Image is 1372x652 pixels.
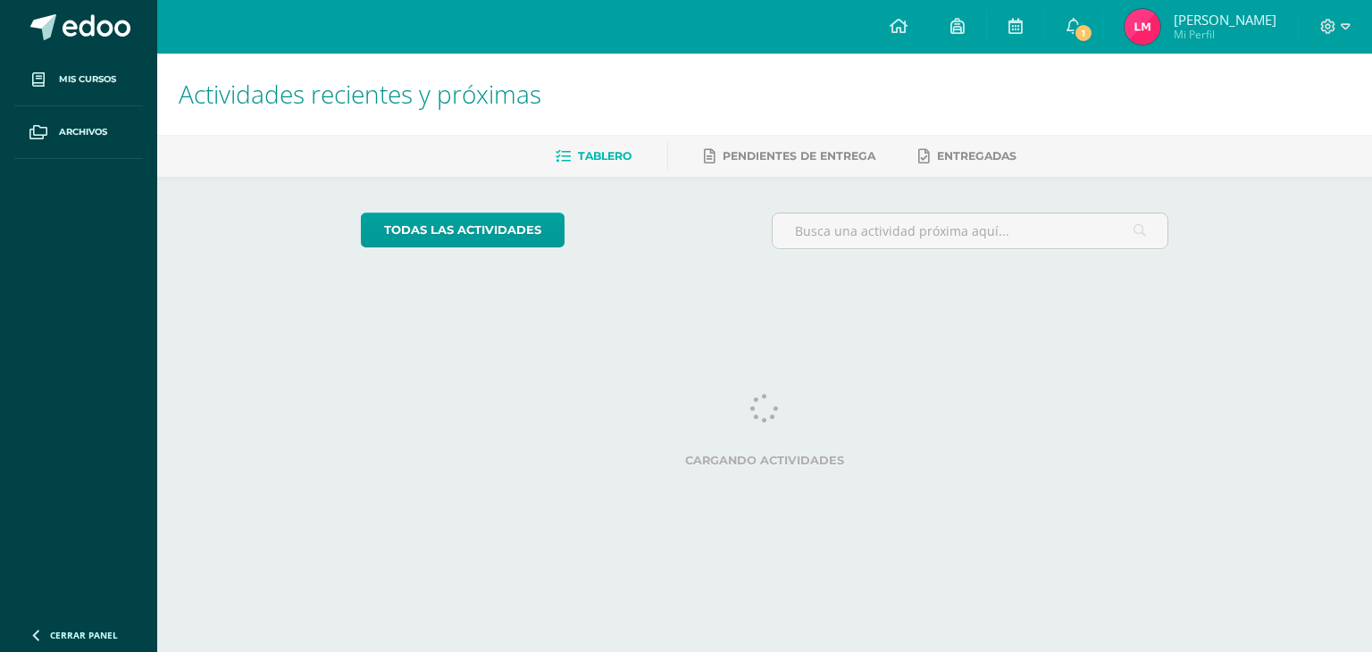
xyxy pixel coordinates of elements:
span: Entregadas [937,149,1016,163]
a: todas las Actividades [361,213,565,247]
a: Pendientes de entrega [704,142,875,171]
img: 6956da7f3a373973a26dff1914efb300.png [1125,9,1160,45]
span: Actividades recientes y próximas [179,77,541,111]
span: Pendientes de entrega [723,149,875,163]
span: [PERSON_NAME] [1174,11,1276,29]
input: Busca una actividad próxima aquí... [773,213,1168,248]
a: Mis cursos [14,54,143,106]
span: 1 [1074,23,1093,43]
span: Cerrar panel [50,629,118,641]
span: Mi Perfil [1174,27,1276,42]
a: Tablero [556,142,632,171]
a: Archivos [14,106,143,159]
span: Tablero [578,149,632,163]
label: Cargando actividades [361,454,1169,467]
span: Mis cursos [59,72,116,87]
span: Archivos [59,125,107,139]
a: Entregadas [918,142,1016,171]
